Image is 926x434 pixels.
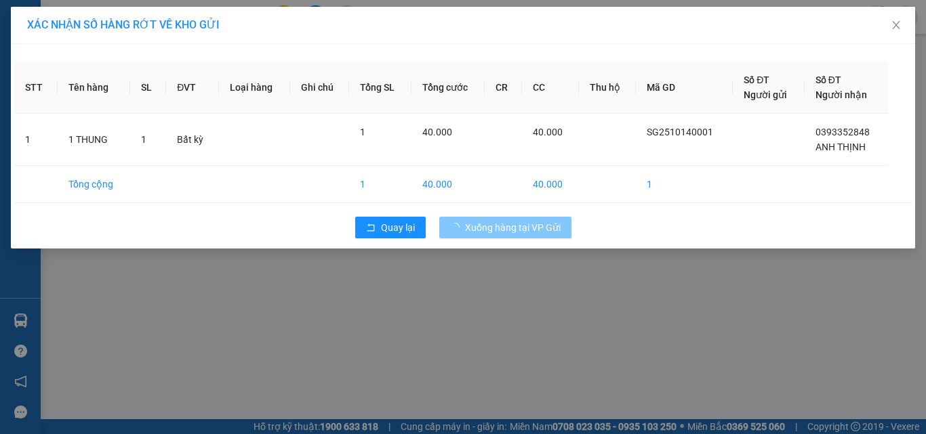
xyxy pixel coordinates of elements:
span: close [891,20,902,30]
span: 40.000 [533,127,563,137]
td: Bất kỳ [166,114,219,166]
td: 1 [636,166,733,203]
span: ANH THỊNH [816,142,866,152]
td: 40.000 [411,166,485,203]
th: Tên hàng [58,62,131,114]
span: 1 [360,127,365,137]
b: [DOMAIN_NAME] [114,51,186,62]
span: SG2510140001 [647,127,713,137]
td: 1 [349,166,411,203]
td: Tổng cộng [58,166,131,203]
span: 0393352848 [816,127,870,137]
img: logo.jpg [147,17,180,49]
th: Thu hộ [579,62,637,114]
th: Ghi chú [290,62,350,114]
span: Số ĐT [744,74,769,85]
span: rollback [366,223,376,234]
span: Người gửi [744,89,787,100]
span: 40.000 [422,127,452,137]
span: Xuống hàng tại VP Gửi [465,220,561,235]
th: Loại hàng [219,62,289,114]
span: XÁC NHẬN SỐ HÀNG RỚT VỀ KHO GỬI [27,18,220,31]
th: Tổng cước [411,62,485,114]
td: 1 [14,114,58,166]
span: loading [450,223,465,232]
span: Số ĐT [816,74,841,85]
th: CC [522,62,579,114]
th: Mã GD [636,62,733,114]
span: 1 [141,134,146,145]
span: Người nhận [816,89,867,100]
th: SL [130,62,166,114]
b: [PERSON_NAME] [17,87,77,151]
span: Quay lại [381,220,415,235]
button: Close [877,7,915,45]
th: STT [14,62,58,114]
button: Xuống hàng tại VP Gửi [439,217,571,238]
button: rollbackQuay lại [355,217,426,238]
li: (c) 2017 [114,64,186,81]
td: 40.000 [522,166,579,203]
th: CR [485,62,522,114]
th: ĐVT [166,62,219,114]
td: 1 THUNG [58,114,131,166]
th: Tổng SL [349,62,411,114]
b: BIÊN NHẬN GỬI HÀNG HÓA [87,20,130,130]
